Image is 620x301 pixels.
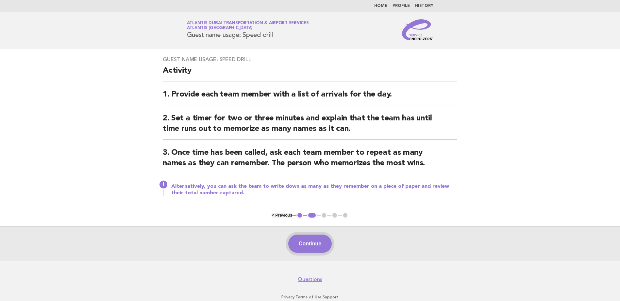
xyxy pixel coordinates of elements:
p: Alternatively, you can ask the team to write down as many as they remember on a piece of paper an... [171,183,457,196]
span: Atlantis [GEOGRAPHIC_DATA] [187,26,253,30]
button: Continue [288,235,332,253]
h2: Activity [163,65,457,81]
a: Home [374,4,387,8]
h2: 2. Set a timer for two or three minutes and explain that the team has until time runs out to memo... [163,113,457,140]
p: · · [110,294,510,300]
h3: Guest name usage: Speed drill [163,56,457,63]
a: Atlantis Dubai Transportation & Airport ServicesAtlantis [GEOGRAPHIC_DATA] [187,21,309,30]
a: Profile [393,4,410,8]
a: Support [323,295,339,299]
img: Service Energizers [402,19,433,40]
a: Terms of Use [295,295,322,299]
a: Privacy [281,295,294,299]
a: Questions [298,276,322,283]
button: < Previous [272,213,292,218]
button: 1 [296,212,303,219]
h1: Guest name usage: Speed drill [187,21,309,38]
button: 2 [307,212,317,219]
h2: 1. Provide each team member with a list of arrivals for the day. [163,89,457,105]
h2: 3. Once time has been called, ask each team member to repeat as many names as they can remember. ... [163,148,457,174]
a: History [415,4,433,8]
